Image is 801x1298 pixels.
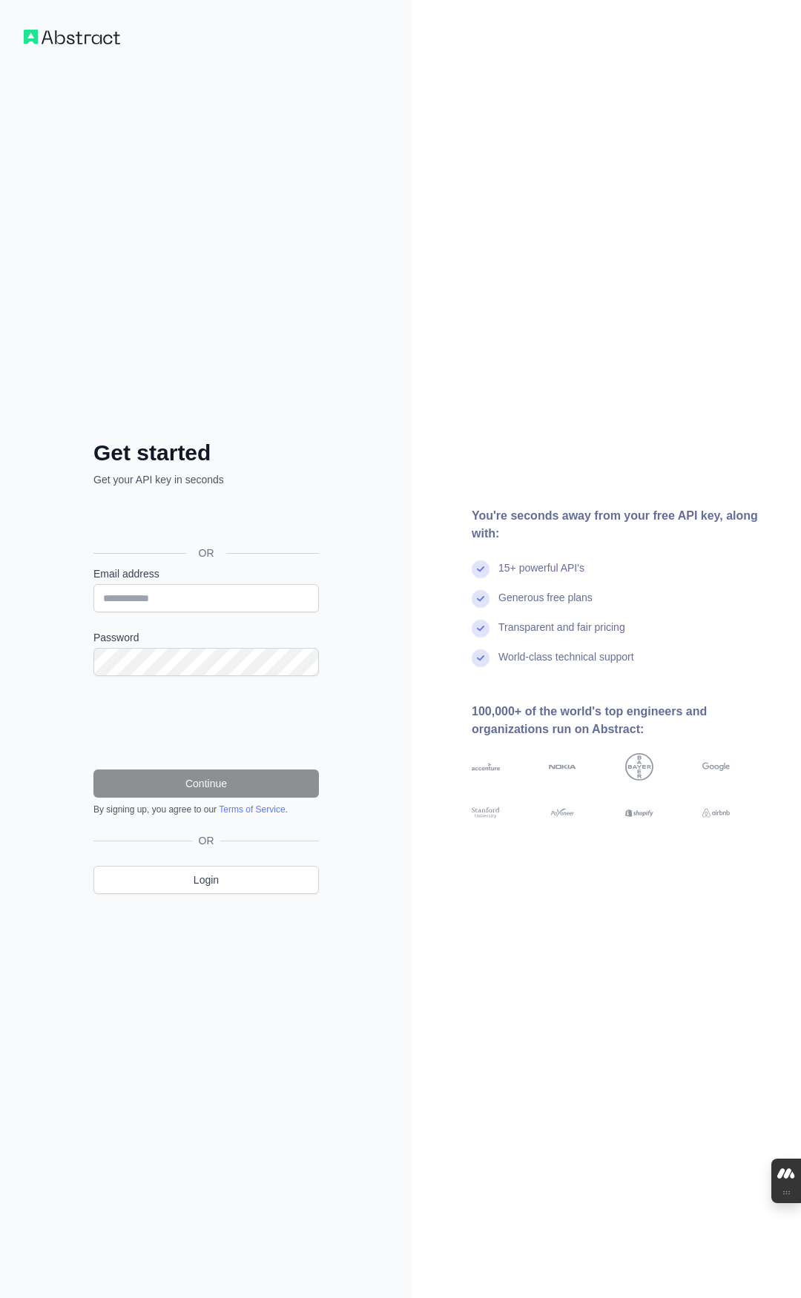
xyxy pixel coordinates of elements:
[86,503,323,536] iframe: Sign in with Google Button
[472,806,500,820] img: stanford university
[24,30,120,44] img: Workflow
[498,620,625,649] div: Transparent and fair pricing
[187,546,226,560] span: OR
[219,804,285,815] a: Terms of Service
[93,769,319,798] button: Continue
[93,440,319,466] h2: Get started
[472,507,777,543] div: You're seconds away from your free API key, along with:
[498,649,634,679] div: World-class technical support
[472,753,500,781] img: accenture
[93,804,319,815] div: By signing up, you agree to our .
[93,630,319,645] label: Password
[472,560,489,578] img: check mark
[93,866,319,894] a: Login
[193,833,220,848] span: OR
[625,753,653,781] img: bayer
[702,753,731,781] img: google
[472,703,777,738] div: 100,000+ of the world's top engineers and organizations run on Abstract:
[702,806,731,820] img: airbnb
[472,620,489,638] img: check mark
[498,560,584,590] div: 15+ powerful API's
[472,649,489,667] img: check mark
[472,590,489,608] img: check mark
[549,753,577,781] img: nokia
[498,590,593,620] div: Generous free plans
[93,472,319,487] p: Get your API key in seconds
[93,694,319,752] iframe: reCAPTCHA
[549,806,577,820] img: payoneer
[93,566,319,581] label: Email address
[625,806,653,820] img: shopify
